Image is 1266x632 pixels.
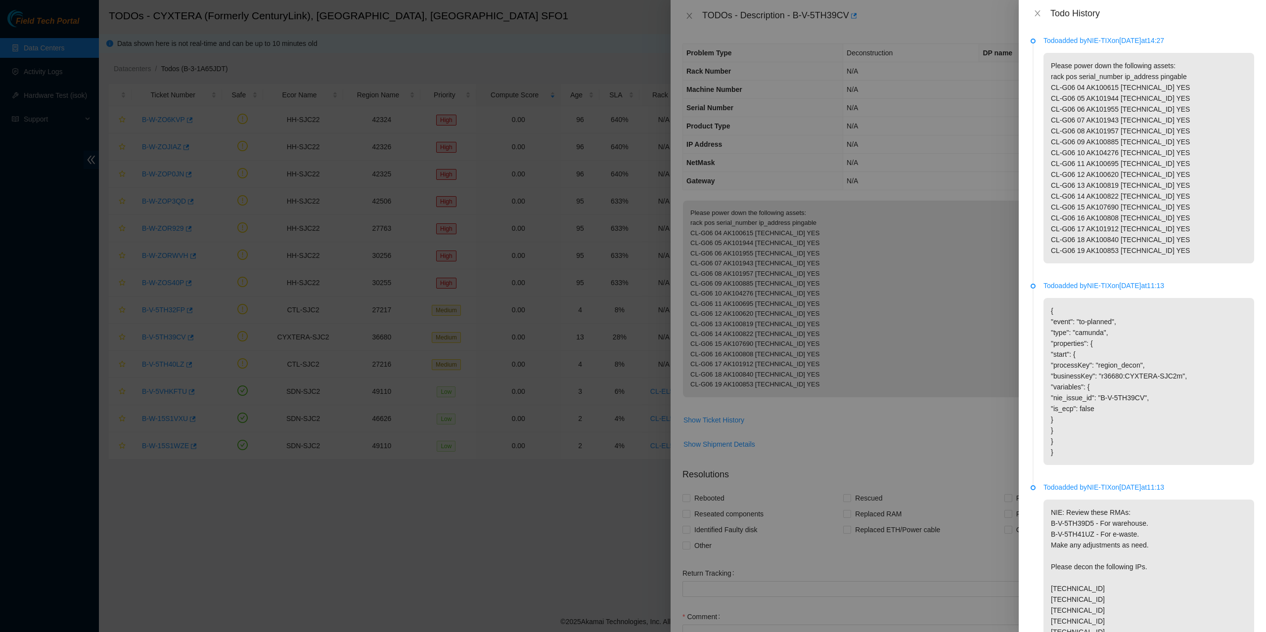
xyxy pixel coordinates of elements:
[1034,9,1041,17] span: close
[1043,280,1254,291] p: Todo added by NIE-TIX on [DATE] at 11:13
[1043,482,1254,493] p: Todo added by NIE-TIX on [DATE] at 11:13
[1043,35,1254,46] p: Todo added by NIE-TIX on [DATE] at 14:27
[1043,53,1254,263] p: Please power down the following assets: rack pos serial_number ip_address pingable CL-G06 04 AK10...
[1050,8,1254,19] div: Todo History
[1043,298,1254,465] p: { "event": "to-planned", "type": "camunda", "properties": { "start": { "processKey": "region_deco...
[1031,9,1044,18] button: Close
